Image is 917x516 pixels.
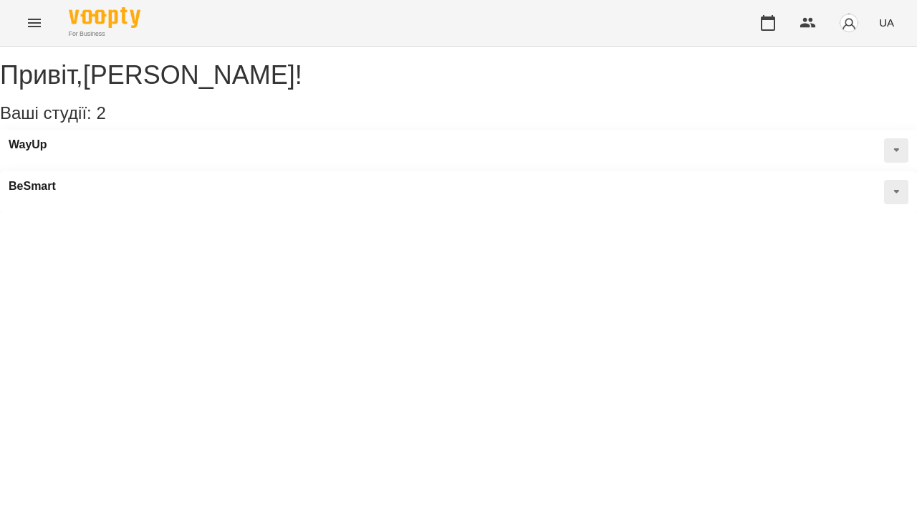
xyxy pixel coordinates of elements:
[839,13,859,33] img: avatar_s.png
[17,6,52,40] button: Menu
[9,180,56,193] a: BeSmart
[879,15,894,30] span: UA
[9,138,47,151] a: WayUp
[873,9,900,36] button: UA
[96,103,105,123] span: 2
[69,29,140,39] span: For Business
[69,7,140,28] img: Voopty Logo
